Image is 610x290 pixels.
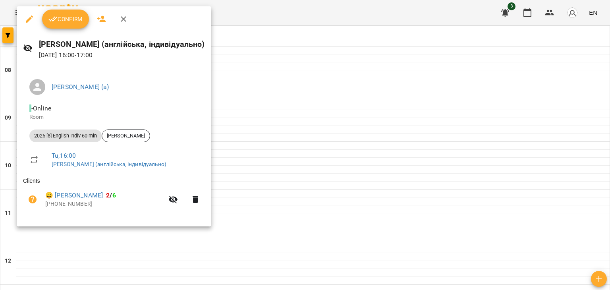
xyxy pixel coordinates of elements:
button: Confirm [42,10,89,29]
span: 2 [106,191,110,199]
span: - Online [29,104,53,112]
a: [PERSON_NAME] (англійська, індивідуально) [52,161,166,167]
div: [PERSON_NAME] [102,130,150,142]
span: Confirm [48,14,83,24]
span: [PERSON_NAME] [102,132,150,139]
span: 2025 [8] English Indiv 60 min [29,132,102,139]
ul: Clients [23,177,205,217]
span: 6 [112,191,116,199]
a: 😀 [PERSON_NAME] [45,191,103,200]
a: Tu , 16:00 [52,152,76,159]
p: [DATE] 16:00 - 17:00 [39,50,205,60]
p: [PHONE_NUMBER] [45,200,164,208]
h6: [PERSON_NAME] (англійська, індивідуально) [39,38,205,50]
p: Room [29,113,199,121]
b: / [106,191,116,199]
button: Unpaid. Bill the attendance? [23,190,42,209]
a: [PERSON_NAME] (а) [52,83,109,91]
